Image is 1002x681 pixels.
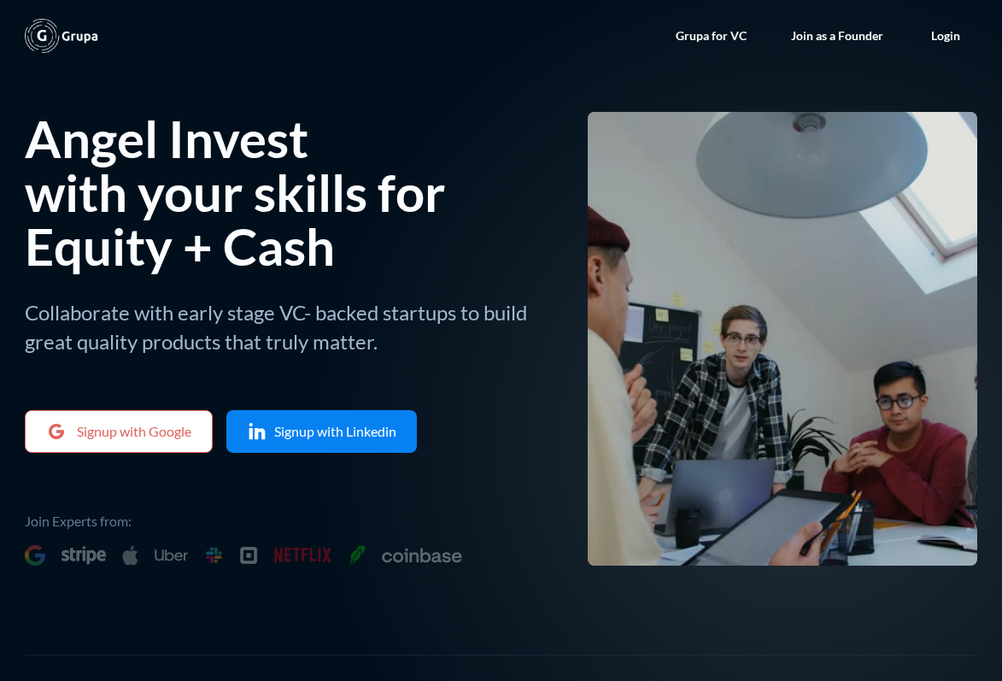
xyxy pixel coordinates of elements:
[25,19,98,53] a: home
[914,10,977,62] a: Login
[25,508,548,531] p: Join Experts from:
[226,410,417,453] a: Signup with Linkedin
[25,108,446,277] h1: Angel Invest with your skills for Equity + Cash
[25,294,548,355] p: Collaborate with early stage VC- backed startups to build great quality products that truly matter.
[659,10,764,62] a: Grupa for VC
[774,10,900,62] a: Join as a Founder
[25,410,213,453] a: Signup with Google
[274,423,396,440] div: Signup with Linkedin
[77,423,191,440] div: Signup with Google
